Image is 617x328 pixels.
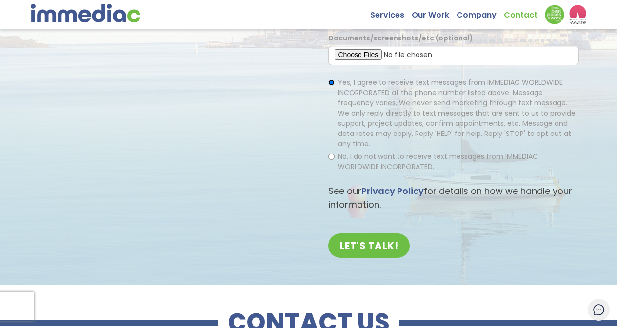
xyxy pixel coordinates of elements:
[361,185,424,197] a: Privacy Policy
[457,5,504,20] a: Company
[545,5,564,24] img: Down
[338,152,538,172] span: No, I do not want to receive text messages from IMMEDIAC WORLDWIDE INCORPORATED.
[569,5,586,24] img: logo2_wea_nobg.webp
[31,4,140,22] img: immediac
[504,5,545,20] a: Contact
[328,33,473,43] label: Documents/screenshots/etc (optional)
[338,77,576,149] span: Yes, I agree to receive text messages from IMMEDIAC WORLDWIDE INCORPORATED at the phone number li...
[328,233,410,258] input: LET'S TALK!
[328,184,579,212] p: See our for details on how we handle your information.
[328,154,335,160] input: No, I do not want to receive text messages from IMMEDIAC WORLDWIDE INCORPORATED.
[328,79,335,86] input: Yes, I agree to receive text messages from IMMEDIAC WORLDWIDE INCORPORATED at the phone number li...
[412,5,457,20] a: Our Work
[370,5,412,20] a: Services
